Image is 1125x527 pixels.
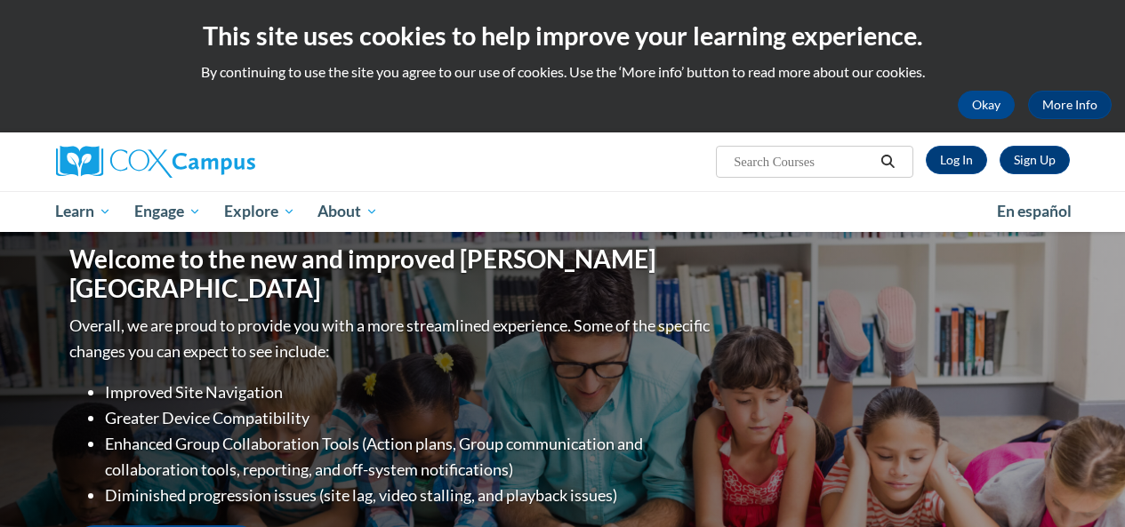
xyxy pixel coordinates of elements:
[55,201,111,222] span: Learn
[56,146,255,178] img: Cox Campus
[44,191,124,232] a: Learn
[105,483,714,508] li: Diminished progression issues (site lag, video stalling, and playback issues)
[43,191,1083,232] div: Main menu
[958,91,1015,119] button: Okay
[13,62,1112,82] p: By continuing to use the site you agree to our use of cookies. Use the ‘More info’ button to read...
[997,202,1072,220] span: En español
[69,244,714,304] h1: Welcome to the new and improved [PERSON_NAME][GEOGRAPHIC_DATA]
[105,405,714,431] li: Greater Device Compatibility
[1000,146,1070,174] a: Register
[306,191,390,232] a: About
[317,201,378,222] span: About
[874,151,901,172] button: Search
[732,151,874,172] input: Search Courses
[1054,456,1111,513] iframe: Button to launch messaging window
[56,146,376,178] a: Cox Campus
[105,431,714,483] li: Enhanced Group Collaboration Tools (Action plans, Group communication and collaboration tools, re...
[69,313,714,364] p: Overall, we are proud to provide you with a more streamlined experience. Some of the specific cha...
[105,379,714,405] li: Improved Site Navigation
[213,191,307,232] a: Explore
[13,18,1112,53] h2: This site uses cookies to help improve your learning experience.
[926,146,987,174] a: Log In
[123,191,213,232] a: Engage
[224,201,295,222] span: Explore
[985,193,1083,230] a: En español
[1028,91,1112,119] a: More Info
[134,201,201,222] span: Engage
